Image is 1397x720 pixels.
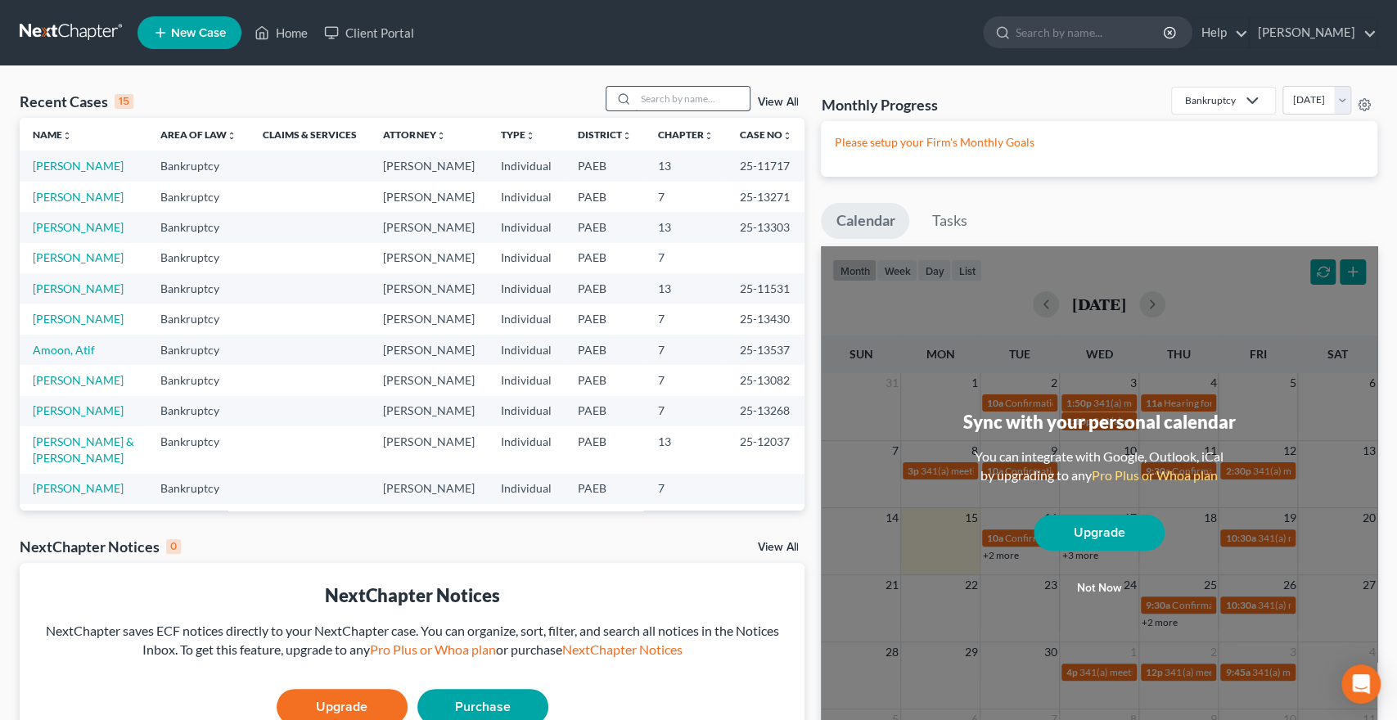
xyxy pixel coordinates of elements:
td: Bankruptcy [147,335,250,365]
div: NextChapter Notices [20,537,181,556]
a: Typeunfold_more [500,128,534,141]
i: unfold_more [227,131,237,141]
td: Individual [487,304,564,334]
th: Claims & Services [250,118,370,151]
td: 7 [644,304,726,334]
td: 25-13430 [726,304,804,334]
button: Not now [1034,572,1165,605]
td: PAEB [564,151,644,181]
a: Attorneyunfold_more [383,128,445,141]
div: You can integrate with Google, Outlook, iCal by upgrading to any [968,448,1230,485]
td: PAEB [564,365,644,395]
a: Area of Lawunfold_more [160,128,237,141]
td: [PERSON_NAME] [370,335,487,365]
td: 25-13303 [726,212,804,242]
div: Sync with your personal calendar [963,409,1236,434]
td: Bankruptcy [147,426,250,473]
td: 25-12037 [726,426,804,473]
td: PAEB [564,335,644,365]
td: Bankruptcy [147,365,250,395]
div: 0 [166,539,181,554]
div: Open Intercom Messenger [1341,664,1381,704]
td: 13 [644,273,726,304]
td: 7 [644,504,726,534]
a: Districtunfold_more [577,128,631,141]
td: Bankruptcy [147,273,250,304]
td: Bankruptcy [147,504,250,534]
td: 13 [644,151,726,181]
a: Case Nounfold_more [739,128,791,141]
td: 13 [644,212,726,242]
a: [PERSON_NAME] [33,481,124,495]
td: 25-13268 [726,396,804,426]
h3: Monthly Progress [821,95,937,115]
td: PAEB [564,212,644,242]
a: View All [757,542,798,553]
a: [PERSON_NAME] [33,250,124,264]
span: New Case [171,27,226,39]
td: Individual [487,151,564,181]
td: [PERSON_NAME] [370,396,487,426]
td: Bankruptcy [147,304,250,334]
td: [PERSON_NAME] [370,212,487,242]
i: unfold_more [782,131,791,141]
td: 25-13271 [726,182,804,212]
td: Individual [487,396,564,426]
a: Home [246,18,316,47]
td: [PERSON_NAME] [370,243,487,273]
td: Individual [487,474,564,504]
td: [PERSON_NAME] [370,504,487,534]
a: [PERSON_NAME] [33,159,124,173]
td: 7 [644,474,726,504]
td: PAEB [564,396,644,426]
a: Chapterunfold_more [657,128,713,141]
div: 15 [115,94,133,109]
td: [PERSON_NAME] [370,273,487,304]
a: [PERSON_NAME] [1250,18,1377,47]
a: [PERSON_NAME] [33,281,124,295]
a: Help [1193,18,1248,47]
a: [PERSON_NAME] [33,190,124,204]
div: NextChapter saves ECF notices directly to your NextChapter case. You can organize, sort, filter, ... [33,622,791,659]
td: [PERSON_NAME] [370,474,487,504]
td: PAEB [564,182,644,212]
a: Pro Plus or Whoa plan [1092,467,1218,483]
td: Individual [487,273,564,304]
a: [PERSON_NAME] [33,220,124,234]
td: Individual [487,426,564,473]
td: PAEB [564,243,644,273]
a: Client Portal [316,18,422,47]
td: [PERSON_NAME] [370,304,487,334]
a: [PERSON_NAME] [33,373,124,387]
a: [PERSON_NAME] & [PERSON_NAME] [33,434,134,465]
a: [PERSON_NAME] [33,312,124,326]
td: 7 [644,396,726,426]
td: PAEB [564,474,644,504]
div: Bankruptcy [1185,93,1236,107]
input: Search by name... [635,87,750,110]
input: Search by name... [1016,17,1165,47]
a: Tasks [917,203,981,239]
a: Calendar [821,203,909,239]
td: Bankruptcy [147,151,250,181]
a: View All [757,97,798,108]
td: 25-13082 [726,365,804,395]
td: Bankruptcy [147,396,250,426]
td: 7 [644,243,726,273]
td: [PERSON_NAME] [370,426,487,473]
td: Bankruptcy [147,243,250,273]
a: Pro Plus or Whoa plan [370,641,496,657]
td: 25-11717 [726,151,804,181]
a: Amoon, Atif [33,343,95,357]
i: unfold_more [621,131,631,141]
i: unfold_more [703,131,713,141]
td: [PERSON_NAME] [370,365,487,395]
td: 13 [644,426,726,473]
a: Nameunfold_more [33,128,72,141]
td: 25-11531 [726,273,804,304]
td: Bankruptcy [147,212,250,242]
i: unfold_more [435,131,445,141]
td: Individual [487,335,564,365]
td: 25-13386 [726,504,804,534]
td: Bankruptcy [147,474,250,504]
